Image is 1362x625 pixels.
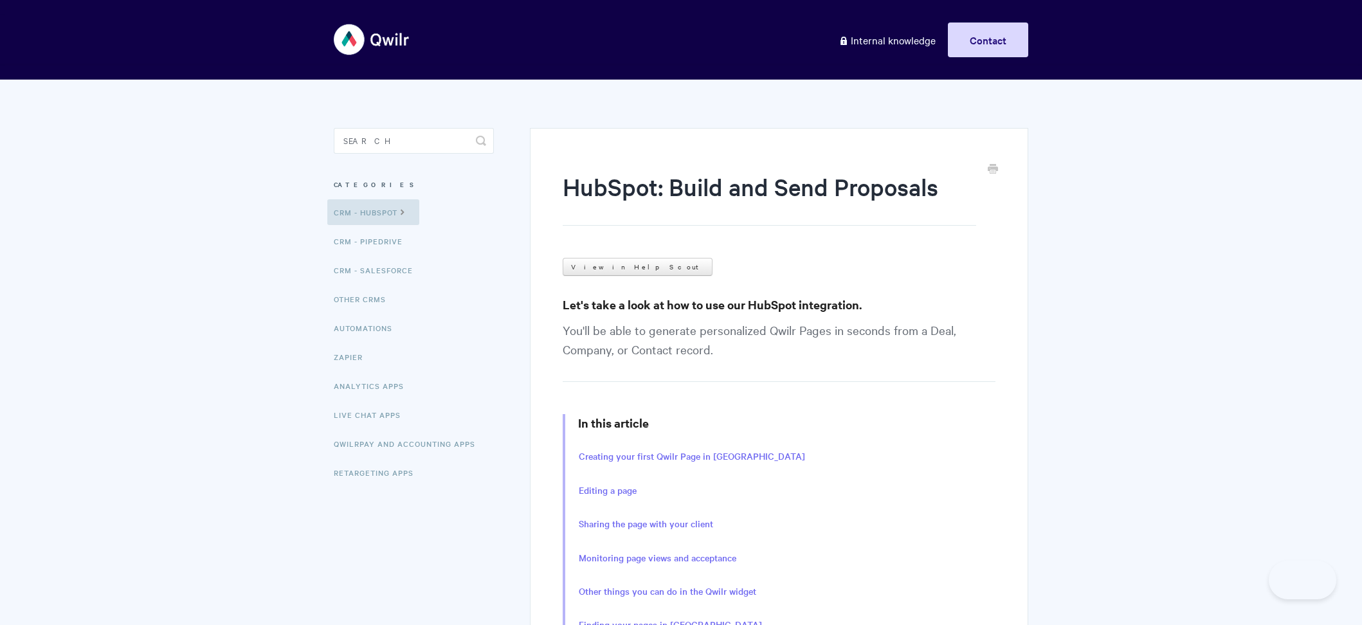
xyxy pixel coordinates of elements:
[579,449,805,464] a: Creating your first Qwilr Page in [GEOGRAPHIC_DATA]
[563,258,713,276] a: View in Help Scout
[334,344,372,370] a: Zapier
[579,584,756,599] a: Other things you can do in the Qwilr widget
[563,170,976,226] h1: HubSpot: Build and Send Proposals
[579,484,637,498] a: Editing a page
[334,228,412,254] a: CRM - Pipedrive
[334,286,395,312] a: Other CRMs
[334,373,413,399] a: Analytics Apps
[334,460,423,485] a: Retargeting Apps
[334,257,422,283] a: CRM - Salesforce
[334,15,410,64] img: Qwilr Help Center
[334,431,485,457] a: QwilrPay and Accounting Apps
[334,173,494,196] h3: Categories
[563,296,995,314] h3: Let's take a look at how to use our HubSpot integration.
[829,23,945,57] a: Internal knowledge
[988,163,998,177] a: Print this Article
[579,517,713,531] a: Sharing the page with your client
[334,402,410,428] a: Live Chat Apps
[578,414,995,432] h3: In this article
[948,23,1028,57] a: Contact
[563,320,995,382] p: You'll be able to generate personalized Qwilr Pages in seconds from a Deal, Company, or Contact r...
[579,551,736,565] a: Monitoring page views and acceptance
[327,199,419,225] a: CRM - HubSpot
[1269,561,1336,599] iframe: Toggle Customer Support
[334,128,494,154] input: Search
[334,315,402,341] a: Automations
